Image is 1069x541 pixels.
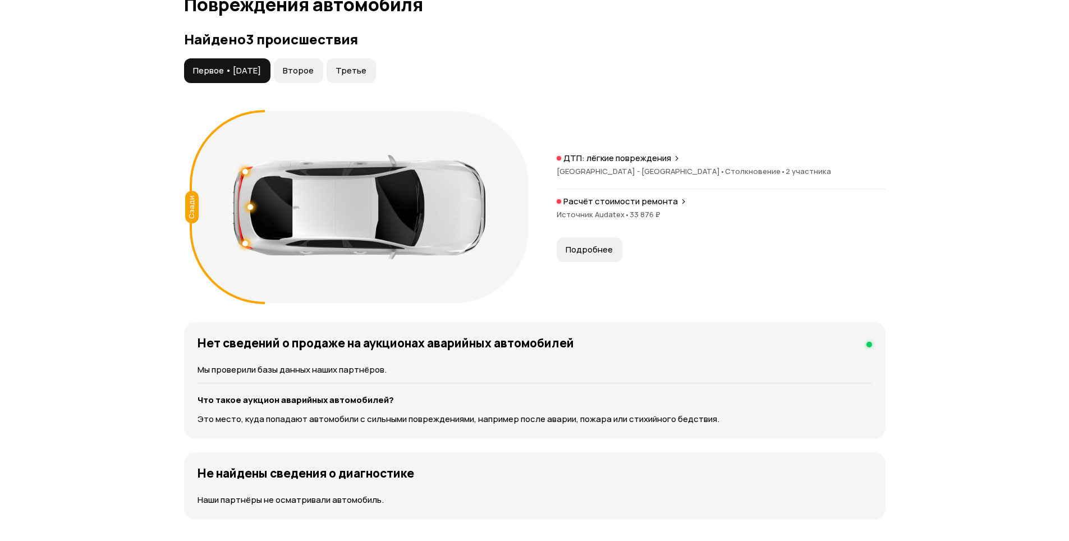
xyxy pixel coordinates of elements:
p: Расчёт стоимости ремонта [563,196,678,207]
span: • [781,166,786,176]
button: Первое • [DATE] [184,58,270,83]
span: 2 участника [786,166,831,176]
p: Наши партнёры не осматривали автомобиль. [198,494,872,506]
h4: Нет сведений о продаже на аукционах аварийных автомобилей [198,336,574,350]
span: Второе [283,65,314,76]
h4: Не найдены сведения о диагностике [198,466,414,480]
span: • [720,166,725,176]
span: Третье [336,65,366,76]
span: Столкновение [725,166,786,176]
button: Второе [274,58,323,83]
button: Подробнее [557,237,622,262]
h3: Найдено 3 происшествия [184,31,886,47]
p: Это место, куда попадают автомобили с сильными повреждениями, например после аварии, пожара или с... [198,413,872,425]
span: Подробнее [566,244,613,255]
button: Третье [327,58,376,83]
span: Первое • [DATE] [193,65,261,76]
span: 33 876 ₽ [630,209,660,219]
span: • [625,209,630,219]
strong: Что такое аукцион аварийных автомобилей? [198,394,394,406]
span: [GEOGRAPHIC_DATA] - [GEOGRAPHIC_DATA] [557,166,725,176]
div: Сзади [185,191,199,223]
p: ДТП: лёгкие повреждения [563,153,671,164]
p: Мы проверили базы данных наших партнёров. [198,364,872,376]
span: Источник Audatex [557,209,630,219]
